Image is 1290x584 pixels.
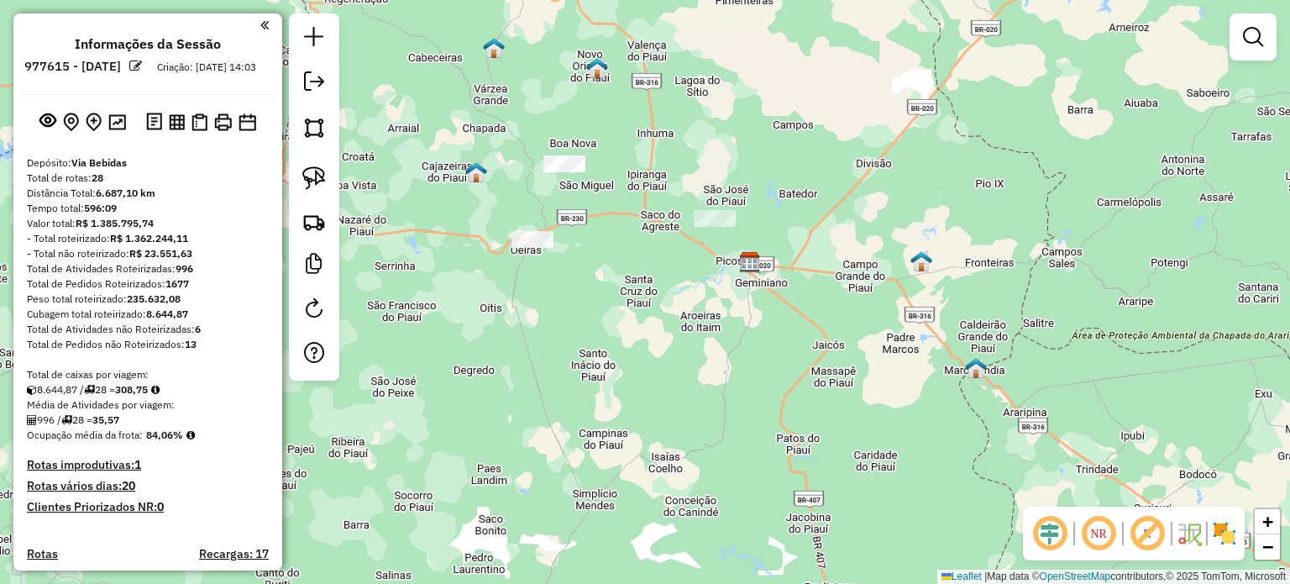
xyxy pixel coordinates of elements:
[260,15,269,34] a: Clique aqui para minimizar o painel
[61,415,72,425] i: Total de rotas
[129,60,142,72] em: Alterar nome da sessão
[27,337,269,352] div: Total de Pedidos não Roteirizados:
[199,547,269,561] h4: Recargas: 17
[27,413,269,428] div: 996 / 28 =
[110,232,188,245] strong: R$ 1.362.244,11
[1127,513,1167,554] span: Exibir rótulo
[129,247,192,260] strong: R$ 23.551,63
[76,217,154,229] strong: R$ 1.385.795,74
[1030,513,1070,554] span: Ocultar deslocamento
[27,231,269,246] div: - Total roteirizado:
[92,413,119,426] strong: 35,57
[1211,520,1238,547] img: Exibir/Ocultar setores
[586,57,608,79] img: NOVO ORIENTE
[297,292,331,329] a: Reroteirizar Sessão
[27,500,269,514] h4: Clientes Priorizados NR:
[483,37,505,59] img: FRANCINOPOLIS - PONTO DE APOIO
[302,210,326,234] img: Criar rota
[27,397,269,413] div: Média de Atividades por viagem:
[296,203,333,240] a: Criar rota
[143,109,165,135] button: Logs desbloquear sessão
[75,36,221,52] h4: Informações da Sessão
[211,110,235,134] button: Imprimir Rotas
[146,308,188,320] strong: 8.644,87
[27,429,143,441] span: Ocupação média da frota:
[27,547,58,561] a: Rotas
[27,276,269,292] div: Total de Pedidos Roteirizados:
[910,250,932,272] img: Prainha / São Julião
[297,65,331,103] a: Exportar sessão
[27,261,269,276] div: Total de Atividades Roteirizadas:
[27,367,269,382] div: Total de caixas por viagem:
[188,110,211,134] button: Visualizar Romaneio
[27,216,269,231] div: Valor total:
[27,322,269,337] div: Total de Atividades não Roteirizadas:
[1262,536,1273,557] span: −
[82,109,105,135] button: Adicionar Atividades
[739,251,761,273] img: Via Bebidas
[122,478,135,493] strong: 20
[465,161,487,183] img: ESPAÇO LIVRE - STA ROSA
[27,292,269,307] div: Peso total roteirizado:
[543,155,585,172] div: Atividade não roteirizada - CANDIDA MARIA DE JESUS OLIVEIRA (DEPOSITO DANIEL)
[511,231,553,248] div: Atividade não roteirizada - FRANCISCO DO NASCIMENTO SOUSA (SUP BELEZA)
[115,383,148,396] strong: 308,75
[1176,520,1203,547] img: Fluxo de ruas
[302,116,326,139] img: Selecionar atividades - polígono
[127,292,181,305] strong: 235.632,08
[27,307,269,322] div: Cubagem total roteirizado:
[27,479,269,493] h4: Rotas vários dias:
[165,110,188,133] button: Visualizar relatório de Roteirização
[71,156,127,169] strong: Via Bebidas
[984,571,987,582] span: |
[134,457,141,472] strong: 1
[937,570,1290,584] div: Map data © contributors,© 2025 TomTom, Microsoft
[27,385,37,395] i: Cubagem total roteirizado
[27,155,269,171] div: Depósito:
[27,415,37,425] i: Total de Atividades
[146,429,183,441] strong: 84,06%
[27,246,269,261] div: - Total não roteirizado:
[151,385,160,395] i: Meta Caixas/viagem: 296,00 Diferença: 12,75
[186,430,195,440] em: Média calculada utilizando a maior ocupação (%Peso ou %Cubagem) de cada rota da sessão. Rotas cro...
[27,201,269,216] div: Tempo total:
[27,186,269,201] div: Distância Total:
[235,110,260,134] button: Disponibilidade de veículos
[1262,511,1273,532] span: +
[60,109,82,135] button: Centralizar mapa no depósito ou ponto de apoio
[84,385,95,395] i: Total de rotas
[1236,20,1270,54] a: Exibir filtros
[195,323,201,335] strong: 6
[941,571,982,582] a: Leaflet
[1040,571,1111,582] a: OpenStreetMap
[302,166,326,190] img: Selecionar atividades - laço
[105,110,129,133] button: Otimizar todas as rotas
[185,338,197,350] strong: 13
[965,357,987,379] img: MARCOLANDIA / SIMÕES
[96,187,155,199] strong: 6.687,10 km
[27,458,269,472] h4: Rotas improdutivas:
[92,171,103,184] strong: 28
[165,277,189,290] strong: 1677
[27,382,269,397] div: 8.644,87 / 28 =
[176,262,193,275] strong: 996
[157,499,164,514] strong: 0
[84,202,117,214] strong: 596:09
[150,60,263,75] div: Criação: [DATE] 14:03
[1255,509,1280,534] a: Zoom in
[1078,513,1119,554] span: Ocultar NR
[27,171,269,186] div: Total de rotas:
[36,108,60,135] button: Exibir sessão original
[297,247,331,285] a: Criar modelo
[24,59,121,74] h6: 977615 - [DATE]
[694,210,736,227] div: Atividade não roteirizada - DEUSIMAR BORGES LEAL ME (MERCADINHO BORGES)
[297,20,331,58] a: Nova sessão e pesquisa
[1255,534,1280,560] a: Zoom out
